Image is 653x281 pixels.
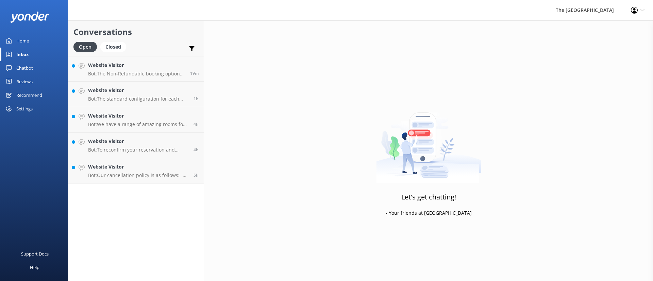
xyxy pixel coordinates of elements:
[88,96,188,102] p: Bot: The standard configuration for each bedroom in a 3-Bedroom Beachfront Interconnecting Family...
[21,247,49,261] div: Support Docs
[16,34,29,48] div: Home
[16,61,33,75] div: Chatbot
[88,62,185,69] h4: Website Visitor
[100,43,130,50] a: Closed
[10,12,49,23] img: yonder-white-logo.png
[88,71,185,77] p: Bot: The Non-Refundable booking option has a 100% cancellation fee policy, meaning that if you ca...
[88,172,188,178] p: Bot: Our cancellation policy is as follows: - Flexi: 30+ Day Free Cancellation - Non-Refundable: ...
[68,158,204,183] a: Website VisitorBot:Our cancellation policy is as follows: - Flexi: 30+ Day Free Cancellation - No...
[100,42,126,52] div: Closed
[376,98,481,183] img: artwork of a man stealing a conversation from at giant smartphone
[190,70,199,76] span: Oct 01 2025 03:23pm (UTC -10:00) Pacific/Honolulu
[73,43,100,50] a: Open
[194,121,199,127] span: Oct 01 2025 11:30am (UTC -10:00) Pacific/Honolulu
[68,107,204,133] a: Website VisitorBot:We have a range of amazing rooms for you to choose from. The best way to help ...
[88,112,188,120] h4: Website Visitor
[88,163,188,171] h4: Website Visitor
[73,25,199,38] h2: Conversations
[88,138,188,145] h4: Website Visitor
[16,88,42,102] div: Recommend
[68,133,204,158] a: Website VisitorBot:To reconfirm your reservation and payment status, please email us at [EMAIL_AD...
[88,87,188,94] h4: Website Visitor
[401,192,456,203] h3: Let's get chatting!
[88,121,188,127] p: Bot: We have a range of amazing rooms for you to choose from. The best way to help you decide on ...
[16,102,33,116] div: Settings
[194,147,199,153] span: Oct 01 2025 11:15am (UTC -10:00) Pacific/Honolulu
[386,209,472,217] p: - Your friends at [GEOGRAPHIC_DATA]
[73,42,97,52] div: Open
[30,261,39,274] div: Help
[68,56,204,82] a: Website VisitorBot:The Non-Refundable booking option has a 100% cancellation fee policy, meaning ...
[68,82,204,107] a: Website VisitorBot:The standard configuration for each bedroom in a 3-Bedroom Beachfront Intercon...
[16,75,33,88] div: Reviews
[88,147,188,153] p: Bot: To reconfirm your reservation and payment status, please email us at [EMAIL_ADDRESS][DOMAIN_...
[194,172,199,178] span: Oct 01 2025 10:25am (UTC -10:00) Pacific/Honolulu
[194,96,199,102] span: Oct 01 2025 02:15pm (UTC -10:00) Pacific/Honolulu
[16,48,29,61] div: Inbox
